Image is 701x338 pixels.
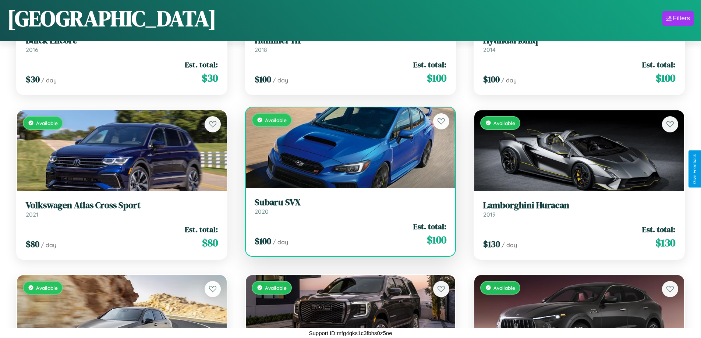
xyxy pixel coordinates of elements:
[26,73,40,85] span: $ 30
[501,77,517,84] span: / day
[255,197,447,215] a: Subaru SVX2020
[36,120,58,126] span: Available
[483,35,675,46] h3: Hyundai Ioniq
[309,328,392,338] p: Support ID: mfg4qks1c3fbhs0z5oe
[255,197,447,208] h3: Subaru SVX
[483,46,496,53] span: 2014
[265,117,287,123] span: Available
[26,200,218,211] h3: Volkswagen Atlas Cross Sport
[255,35,447,53] a: Hummer H12018
[483,200,675,218] a: Lamborghini Huracan2019
[427,71,446,85] span: $ 100
[413,59,446,70] span: Est. total:
[26,35,218,46] h3: Buick Encore
[41,241,56,249] span: / day
[655,235,675,250] span: $ 130
[493,120,515,126] span: Available
[656,71,675,85] span: $ 100
[41,77,57,84] span: / day
[413,221,446,232] span: Est. total:
[26,238,39,250] span: $ 80
[673,15,690,22] div: Filters
[265,285,287,291] span: Available
[502,241,517,249] span: / day
[7,3,216,33] h1: [GEOGRAPHIC_DATA]
[483,211,496,218] span: 2019
[483,238,500,250] span: $ 130
[26,200,218,218] a: Volkswagen Atlas Cross Sport2021
[427,232,446,247] span: $ 100
[255,35,447,46] h3: Hummer H1
[255,235,271,247] span: $ 100
[255,208,269,215] span: 2020
[185,224,218,235] span: Est. total:
[202,71,218,85] span: $ 30
[662,11,694,26] button: Filters
[483,73,500,85] span: $ 100
[483,35,675,53] a: Hyundai Ioniq2014
[255,46,267,53] span: 2018
[26,35,218,53] a: Buick Encore2016
[26,211,38,218] span: 2021
[642,224,675,235] span: Est. total:
[36,285,58,291] span: Available
[493,285,515,291] span: Available
[692,154,697,184] div: Give Feedback
[642,59,675,70] span: Est. total:
[185,59,218,70] span: Est. total:
[273,238,288,246] span: / day
[202,235,218,250] span: $ 80
[273,77,288,84] span: / day
[255,73,271,85] span: $ 100
[483,200,675,211] h3: Lamborghini Huracan
[26,46,38,53] span: 2016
